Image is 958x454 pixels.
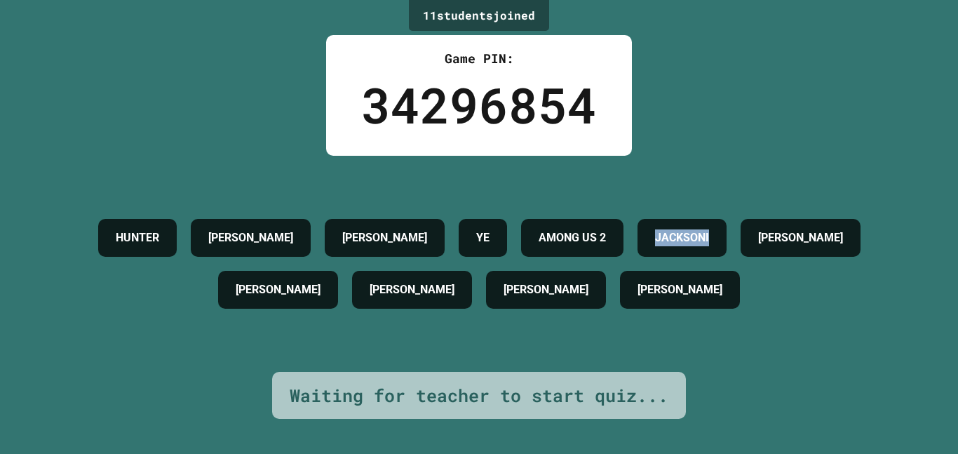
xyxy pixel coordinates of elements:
h4: [PERSON_NAME] [758,229,843,246]
div: 34296854 [361,68,597,142]
h4: [PERSON_NAME] [504,281,588,298]
h4: AMONG US 2 [539,229,606,246]
h4: [PERSON_NAME] [208,229,293,246]
h4: [PERSON_NAME] [342,229,427,246]
div: Waiting for teacher to start quiz... [290,382,668,409]
h4: [PERSON_NAME] [637,281,722,298]
div: Game PIN: [361,49,597,68]
h4: YE [476,229,490,246]
h4: HUNTER [116,229,159,246]
h4: JACKSONI [655,229,709,246]
h4: [PERSON_NAME] [370,281,454,298]
h4: [PERSON_NAME] [236,281,321,298]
